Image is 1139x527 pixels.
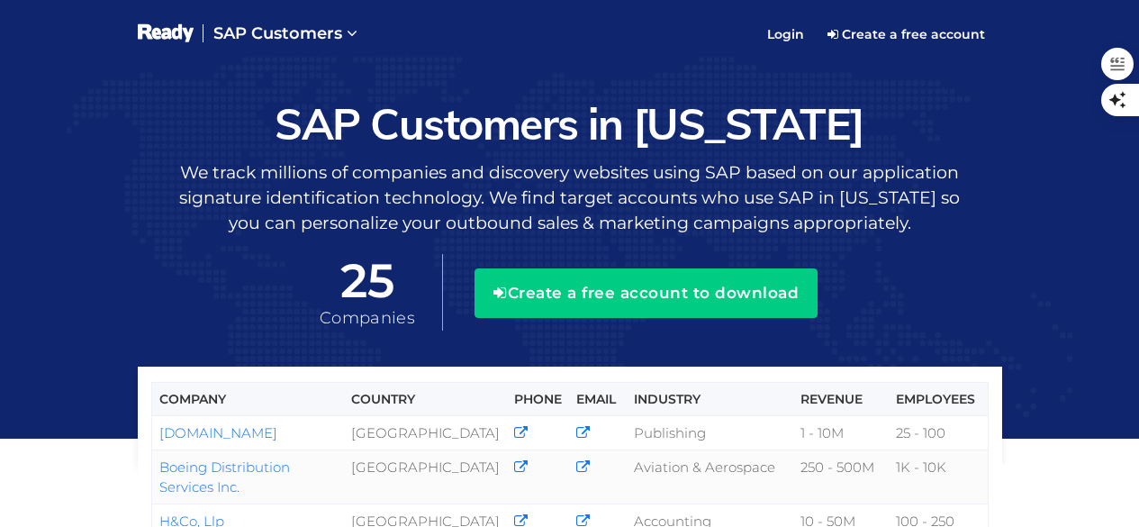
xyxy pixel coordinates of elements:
[756,12,815,57] a: Login
[815,20,998,49] a: Create a free account
[138,100,1002,148] h1: SAP Customers in [US_STATE]
[889,416,988,450] td: 25 - 100
[213,23,342,43] span: SAP Customers
[793,416,889,450] td: 1 - 10M
[203,9,368,59] a: SAP Customers
[627,450,793,504] td: Aviation & Aerospace
[793,383,889,416] th: Revenue
[138,23,194,45] img: logo
[627,383,793,416] th: Industry
[320,255,415,307] span: 25
[569,383,627,416] th: Email
[627,416,793,450] td: Publishing
[889,383,988,416] th: Employees
[507,383,569,416] th: Phone
[138,160,1002,236] p: We track millions of companies and discovery websites using SAP based on our application signatur...
[889,450,988,504] td: 1K - 10K
[151,383,344,416] th: Company
[344,416,507,450] td: [GEOGRAPHIC_DATA]
[159,459,290,495] a: Boeing Distribution Services Inc.
[767,26,804,42] span: Login
[793,450,889,504] td: 250 - 500M
[344,383,507,416] th: Country
[475,268,818,317] button: Create a free account to download
[344,450,507,504] td: [GEOGRAPHIC_DATA]
[320,308,415,328] span: Companies
[159,424,277,441] a: [DOMAIN_NAME]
